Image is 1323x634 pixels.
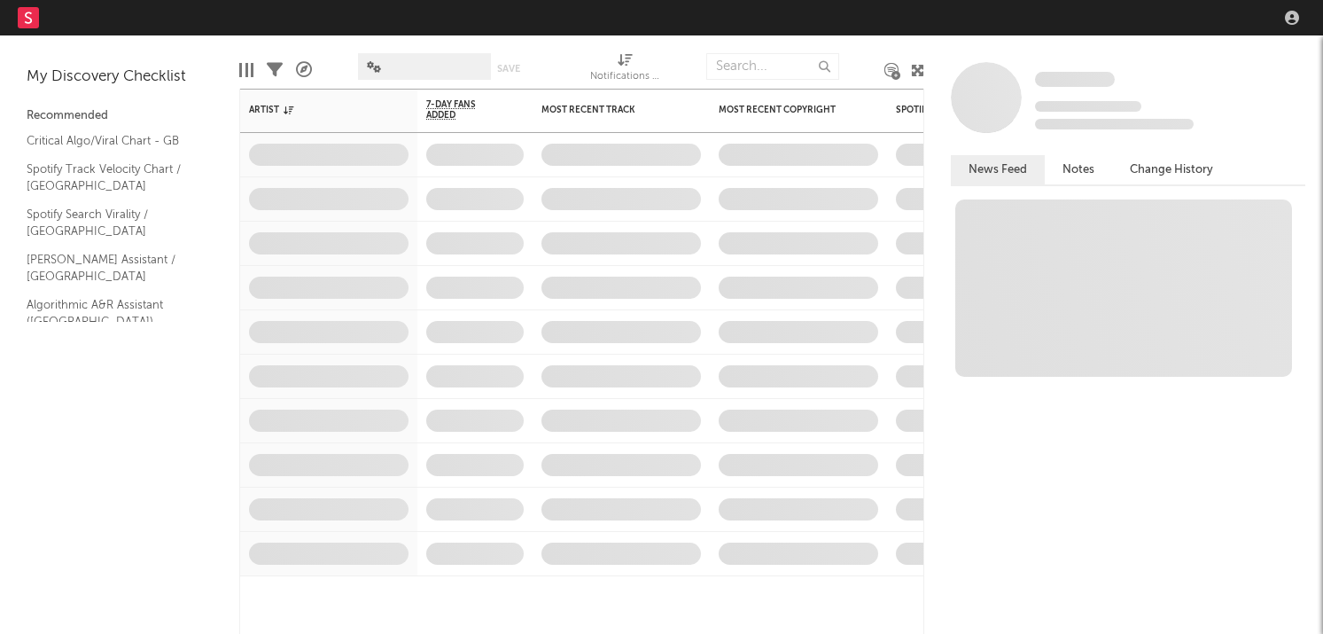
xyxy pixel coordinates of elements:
span: 7-Day Fans Added [426,99,497,121]
div: Notifications (Artist) [590,67,661,88]
a: Algorithmic A&R Assistant ([GEOGRAPHIC_DATA]) [27,295,195,332]
div: Recommended [27,106,213,127]
div: Filters [267,44,283,96]
a: Critical Algo/Viral Chart - GB [27,131,195,151]
span: Some Artist [1035,72,1115,87]
div: Notifications (Artist) [590,44,661,96]
a: [PERSON_NAME] Assistant / [GEOGRAPHIC_DATA] [27,250,195,286]
button: Change History [1112,155,1231,184]
a: Spotify Track Velocity Chart / [GEOGRAPHIC_DATA] [27,160,195,196]
button: News Feed [951,155,1045,184]
div: A&R Pipeline [296,44,312,96]
input: Search... [706,53,839,80]
button: Notes [1045,155,1112,184]
a: Some Artist [1035,71,1115,89]
div: Spotify Monthly Listeners [896,105,1029,115]
div: Artist [249,105,382,115]
span: Tracking Since: [DATE] [1035,101,1141,112]
button: Save [497,64,520,74]
a: Spotify Search Virality / [GEOGRAPHIC_DATA] [27,205,195,241]
div: Edit Columns [239,44,253,96]
div: My Discovery Checklist [27,67,213,88]
div: Most Recent Copyright [719,105,852,115]
span: 0 fans last week [1035,119,1194,129]
div: Most Recent Track [541,105,674,115]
